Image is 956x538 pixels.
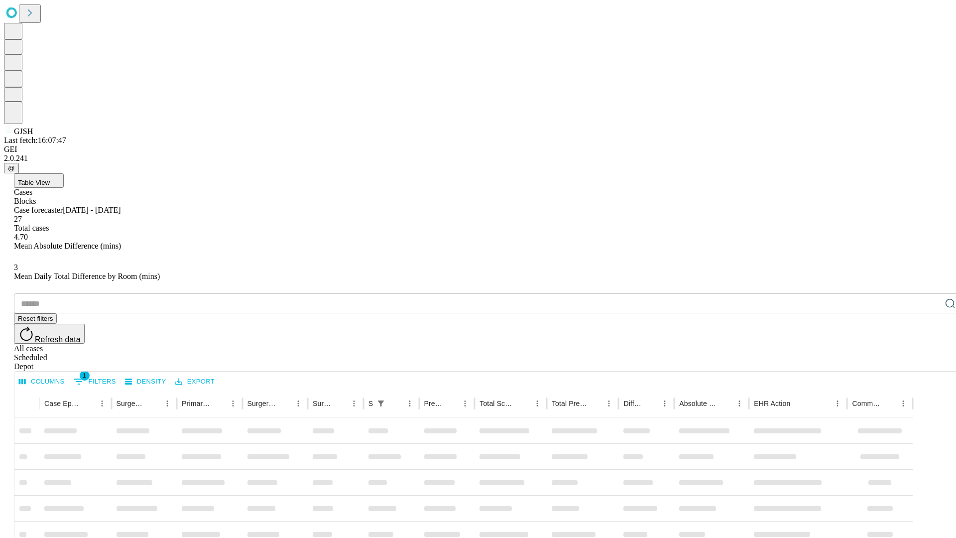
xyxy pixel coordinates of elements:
span: 27 [14,215,22,223]
button: Menu [458,397,472,410]
span: [DATE] - [DATE] [63,206,120,214]
span: Last fetch: 16:07:47 [4,136,66,144]
button: Show filters [71,374,119,390]
div: 2.0.241 [4,154,952,163]
span: Total cases [14,224,49,232]
button: Menu [658,397,672,410]
span: Table View [18,179,50,186]
span: Refresh data [35,335,81,344]
span: Mean Absolute Difference (mins) [14,242,121,250]
button: Menu [95,397,109,410]
div: Surgery Date [313,400,332,407]
button: Sort [333,397,347,410]
div: Predicted In Room Duration [424,400,444,407]
button: Sort [81,397,95,410]
div: Absolute Difference [679,400,717,407]
div: Case Epic Id [44,400,80,407]
div: Scheduled In Room Duration [368,400,373,407]
div: Total Predicted Duration [552,400,588,407]
button: Table View [14,173,64,188]
button: Refresh data [14,324,85,344]
button: Menu [291,397,305,410]
span: Reset filters [18,315,53,322]
button: Menu [226,397,240,410]
button: Sort [718,397,732,410]
div: EHR Action [754,400,790,407]
span: 4.70 [14,233,28,241]
button: Menu [403,397,417,410]
button: Menu [896,397,910,410]
button: Sort [882,397,896,410]
button: @ [4,163,19,173]
button: Sort [516,397,530,410]
button: Sort [444,397,458,410]
button: Menu [160,397,174,410]
span: 1 [80,371,90,381]
div: 1 active filter [374,397,388,410]
button: Show filters [374,397,388,410]
button: Sort [588,397,602,410]
button: Sort [791,397,805,410]
span: @ [8,164,15,172]
button: Menu [602,397,616,410]
span: GJSH [14,127,33,135]
button: Menu [347,397,361,410]
div: Total Scheduled Duration [479,400,515,407]
button: Sort [389,397,403,410]
div: Comments [852,400,881,407]
button: Select columns [16,374,67,390]
button: Sort [644,397,658,410]
button: Sort [212,397,226,410]
span: Case forecaster [14,206,63,214]
button: Density [122,374,169,390]
div: Primary Service [182,400,211,407]
button: Menu [530,397,544,410]
div: Surgery Name [247,400,276,407]
button: Reset filters [14,313,57,324]
button: Menu [831,397,844,410]
button: Menu [732,397,746,410]
button: Sort [146,397,160,410]
span: 3 [14,263,18,271]
div: Difference [623,400,643,407]
div: GEI [4,145,952,154]
button: Sort [277,397,291,410]
span: Mean Daily Total Difference by Room (mins) [14,272,160,280]
button: Export [173,374,217,390]
div: Surgeon Name [117,400,145,407]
